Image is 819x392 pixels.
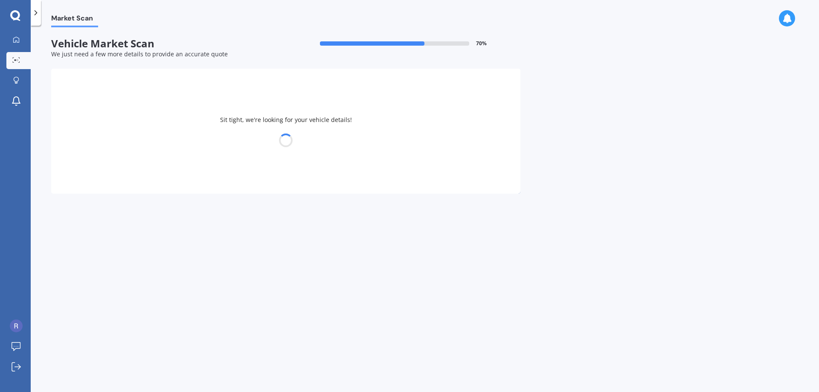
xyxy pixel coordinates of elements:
div: Sit tight, we're looking for your vehicle details! [51,69,520,194]
span: Market Scan [51,14,98,26]
img: ACg8ocIn0-RnWnSezdJoTF1Djb-VcV2X0b5upneRPaehs9fJ3lCYTA=s96-c [10,319,23,332]
span: Vehicle Market Scan [51,38,286,50]
span: 70 % [476,41,487,46]
span: We just need a few more details to provide an accurate quote [51,50,228,58]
